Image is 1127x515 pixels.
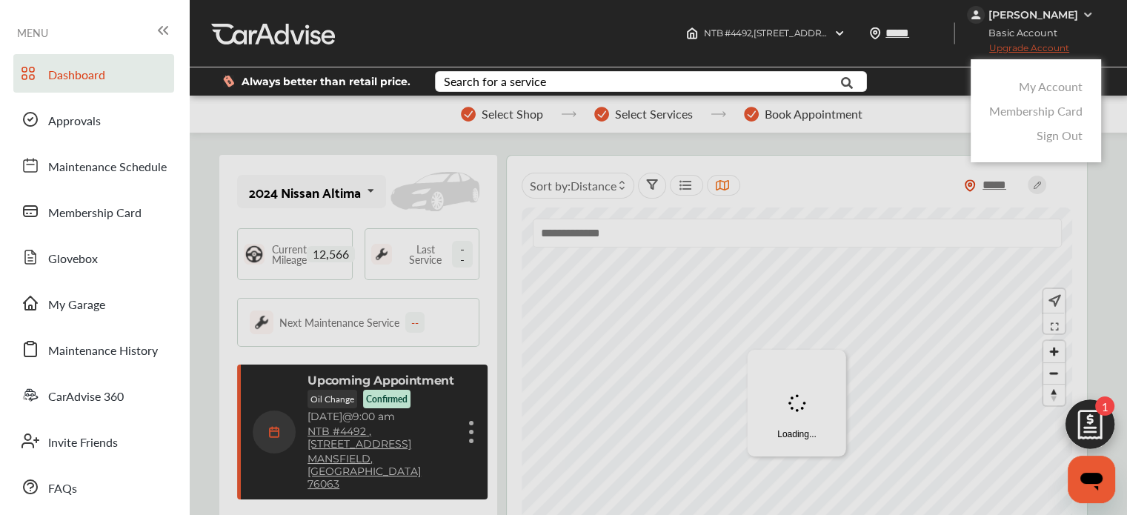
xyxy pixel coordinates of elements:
[13,284,174,322] a: My Garage
[48,66,105,85] span: Dashboard
[444,76,546,87] div: Search for a service
[48,250,98,269] span: Glovebox
[13,54,174,93] a: Dashboard
[1068,456,1115,503] iframe: Button to launch messaging window
[48,296,105,315] span: My Garage
[1037,127,1083,144] a: Sign Out
[1054,393,1126,464] img: edit-cartIcon.11d11f9a.svg
[1019,78,1083,95] a: My Account
[17,27,48,39] span: MENU
[48,479,77,499] span: FAQs
[48,433,118,453] span: Invite Friends
[13,376,174,414] a: CarAdvise 360
[13,146,174,185] a: Maintenance Schedule
[48,342,158,361] span: Maintenance History
[989,102,1083,119] a: Membership Card
[48,158,167,177] span: Maintenance Schedule
[223,75,234,87] img: dollor_label_vector.a70140d1.svg
[13,100,174,139] a: Approvals
[13,468,174,506] a: FAQs
[13,330,174,368] a: Maintenance History
[48,388,124,407] span: CarAdvise 360
[13,238,174,276] a: Glovebox
[48,204,142,223] span: Membership Card
[1095,396,1114,416] span: 1
[13,192,174,230] a: Membership Card
[48,112,101,131] span: Approvals
[13,422,174,460] a: Invite Friends
[242,76,410,87] span: Always better than retail price.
